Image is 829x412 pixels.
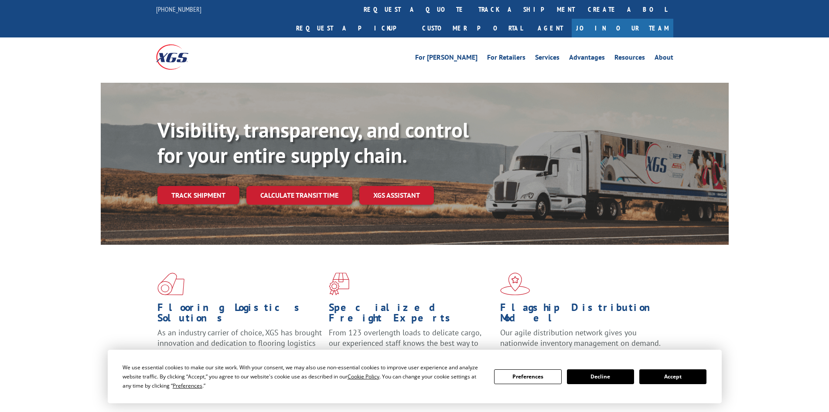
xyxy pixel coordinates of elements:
h1: Flagship Distribution Model [500,302,665,328]
button: Preferences [494,369,561,384]
span: Preferences [173,382,202,389]
a: Customer Portal [416,19,529,37]
span: Our agile distribution network gives you nationwide inventory management on demand. [500,328,661,348]
a: Calculate transit time [246,186,352,205]
p: From 123 overlength loads to delicate cargo, our experienced staff knows the best way to move you... [329,328,494,366]
a: Request a pickup [290,19,416,37]
a: Track shipment [157,186,239,204]
a: Agent [529,19,572,37]
button: Accept [639,369,706,384]
img: xgs-icon-focused-on-flooring-red [329,273,349,295]
span: As an industry carrier of choice, XGS has brought innovation and dedication to flooring logistics... [157,328,322,358]
div: We use essential cookies to make our site work. With your consent, we may also use non-essential ... [123,363,484,390]
button: Decline [567,369,634,384]
a: Resources [614,54,645,64]
img: xgs-icon-flagship-distribution-model-red [500,273,530,295]
a: XGS ASSISTANT [359,186,434,205]
span: Cookie Policy [348,373,379,380]
a: [PHONE_NUMBER] [156,5,201,14]
img: xgs-icon-total-supply-chain-intelligence-red [157,273,184,295]
a: Join Our Team [572,19,673,37]
a: About [655,54,673,64]
div: Cookie Consent Prompt [108,350,722,403]
b: Visibility, transparency, and control for your entire supply chain. [157,116,469,169]
h1: Specialized Freight Experts [329,302,494,328]
a: Services [535,54,559,64]
a: For [PERSON_NAME] [415,54,478,64]
a: For Retailers [487,54,525,64]
h1: Flooring Logistics Solutions [157,302,322,328]
a: Advantages [569,54,605,64]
